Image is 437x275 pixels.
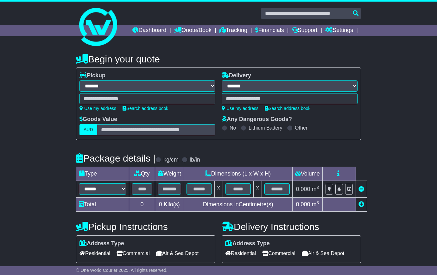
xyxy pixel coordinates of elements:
[222,116,292,123] label: Any Dangerous Goods?
[190,157,200,163] label: lb/in
[159,201,162,208] span: 0
[79,240,124,247] label: Address Type
[79,116,117,123] label: Goods Value
[79,248,110,258] span: Residential
[225,240,270,247] label: Address Type
[255,25,284,36] a: Financials
[214,181,223,197] td: x
[76,54,361,64] h4: Begin your quote
[222,72,251,79] label: Delivery
[312,201,319,208] span: m
[296,201,310,208] span: 0.000
[358,201,364,208] a: Add new item
[292,167,322,181] td: Volume
[155,197,184,211] td: Kilo(s)
[219,25,247,36] a: Tracking
[117,248,149,258] span: Commercial
[174,25,212,36] a: Quote/Book
[76,221,215,232] h4: Pickup Instructions
[295,125,307,131] label: Other
[155,167,184,181] td: Weight
[76,197,129,211] td: Total
[262,248,295,258] span: Commercial
[317,185,319,190] sup: 3
[163,157,179,163] label: kg/cm
[76,268,168,273] span: © One World Courier 2025. All rights reserved.
[79,106,116,111] a: Use my address
[249,125,282,131] label: Lithium Battery
[76,167,129,181] td: Type
[76,153,155,163] h4: Package details |
[358,186,364,192] a: Remove this item
[129,197,155,211] td: 0
[325,25,353,36] a: Settings
[265,106,310,111] a: Search address book
[156,248,199,258] span: Air & Sea Depot
[184,167,292,181] td: Dimensions (L x W x H)
[79,72,105,79] label: Pickup
[292,25,318,36] a: Support
[312,186,319,192] span: m
[222,106,258,111] a: Use my address
[79,124,97,135] label: AUD
[317,200,319,205] sup: 3
[222,221,361,232] h4: Delivery Instructions
[225,248,256,258] span: Residential
[123,106,168,111] a: Search address book
[230,125,236,131] label: No
[253,181,262,197] td: x
[184,197,292,211] td: Dimensions in Centimetre(s)
[129,167,155,181] td: Qty
[296,186,310,192] span: 0.000
[302,248,345,258] span: Air & Sea Depot
[132,25,166,36] a: Dashboard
